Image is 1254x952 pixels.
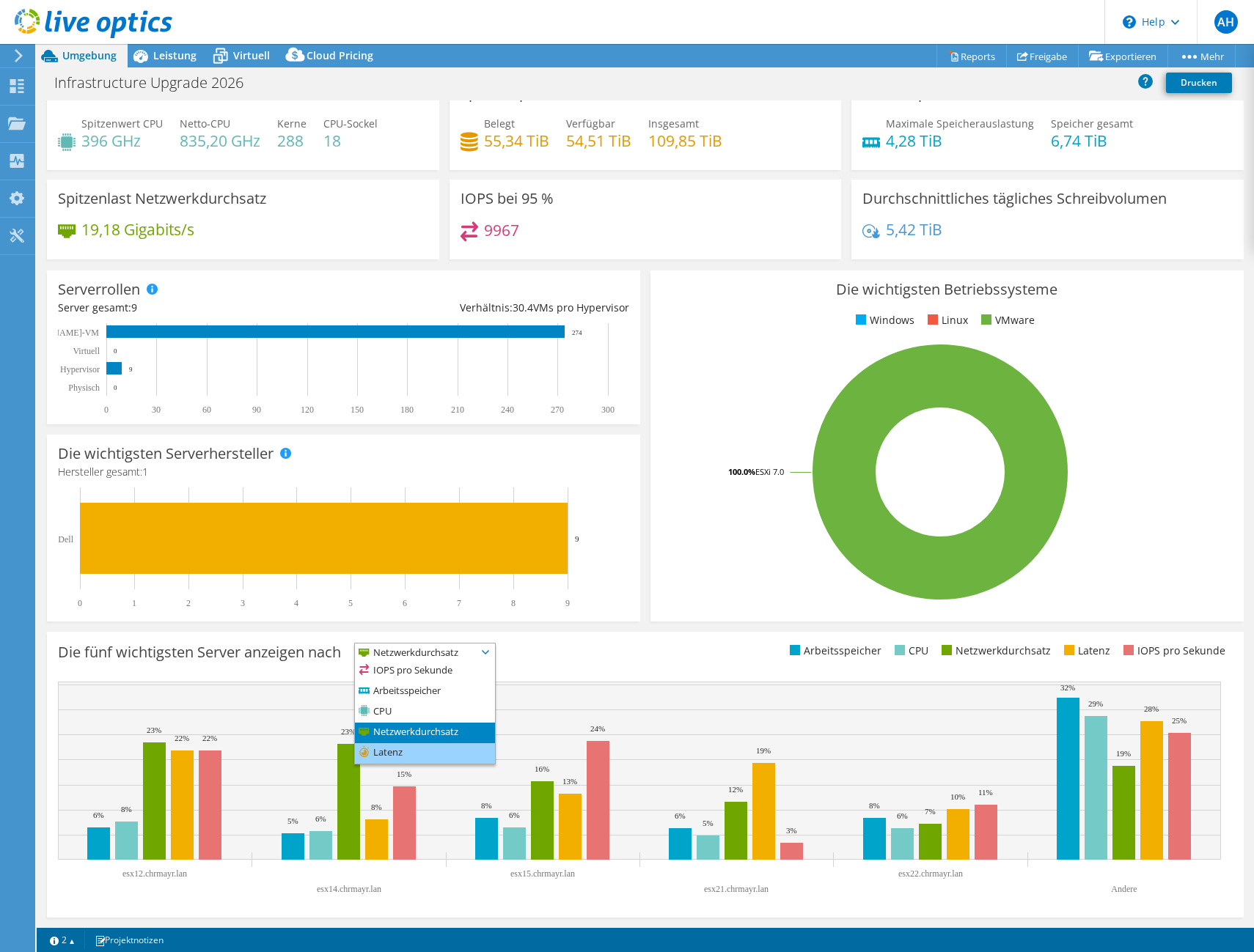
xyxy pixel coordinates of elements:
[1214,10,1238,34] span: AH
[1167,45,1236,67] a: Mehr
[925,807,936,816] text: 7%
[728,466,755,477] tspan: 100.0%
[58,446,274,462] h3: Die wichtigsten Serverhersteller
[484,117,515,130] span: Belegt
[461,85,551,101] h3: Speicherplatz
[180,117,230,130] span: Netto-CPU
[202,734,217,742] text: 22%
[355,661,495,682] li: IOPS pro Sekunde
[648,117,699,130] span: Insgesamt
[40,931,85,949] a: 2
[862,85,969,101] h3: Arbeitsspeicher
[484,222,519,238] h4: 9967
[355,643,477,661] span: Netzwerkdurchsatz
[84,931,174,949] a: Projektnotizen
[510,868,575,879] text: esx15.chrmayr.lan
[147,726,161,734] text: 23%
[81,133,163,149] h4: 396 GHz
[950,792,965,801] text: 10%
[513,300,533,314] span: 30.4
[1111,884,1137,894] text: Andere
[1060,683,1075,692] text: 32%
[132,598,136,608] text: 1
[371,802,382,811] text: 8%
[862,191,1167,207] h3: Durchschnittliches tägliches Schreibvolumen
[60,364,100,374] text: Hypervisor
[241,598,245,608] text: 3
[73,346,100,356] text: Virtuell
[535,764,549,773] text: 16%
[484,133,549,149] h4: 55,34 TiB
[1060,643,1110,659] li: Latenz
[78,598,82,608] text: 0
[1116,749,1131,758] text: 19%
[58,191,266,207] h3: Spitzenlast Netzwerkdurchsatz
[1051,117,1133,130] span: Speicher gesamt
[348,598,353,608] text: 5
[601,405,615,415] text: 300
[898,868,963,879] text: esx22.chrmayr.lan
[786,643,881,659] li: Arbeitsspeicher
[58,464,629,480] h4: Hersteller gesamt:
[301,405,314,415] text: 120
[403,598,407,608] text: 6
[1051,133,1133,149] h4: 6,74 TiB
[114,384,117,391] text: 0
[481,801,492,810] text: 8%
[572,329,582,336] text: 274
[938,643,1051,659] li: Netzwerkdurchsatz
[114,347,117,355] text: 0
[562,777,577,786] text: 13%
[590,724,605,733] text: 24%
[104,405,109,415] text: 0
[400,405,414,415] text: 180
[575,534,579,543] text: 9
[175,734,189,742] text: 22%
[233,48,270,62] span: Virtuell
[81,117,163,130] span: Spitzenwert CPU
[62,48,117,62] span: Umgebung
[48,75,266,91] h1: Infrastructure Upgrade 2026
[1166,73,1232,93] a: Drucken
[897,811,908,820] text: 6%
[509,811,520,819] text: 6%
[566,117,615,130] span: Verfügbar
[341,727,356,736] text: 23%
[129,366,133,373] text: 9
[355,702,495,723] li: CPU
[1123,15,1136,29] svg: \n
[755,466,784,477] tspan: ESXi 7.0
[287,816,298,825] text: 5%
[202,405,211,415] text: 60
[180,133,260,149] h4: 835,20 GHz
[121,805,132,813] text: 8%
[355,723,495,743] li: Netzwerkdurchsatz
[703,819,714,827] text: 5%
[551,405,564,415] text: 270
[315,814,326,823] text: 6%
[704,884,769,894] text: esx21.chrmayr.lan
[566,133,631,149] h4: 54,51 TiB
[1144,704,1159,713] text: 28%
[93,811,104,819] text: 6%
[786,826,797,835] text: 3%
[323,117,378,130] span: CPU-Sockel
[1172,716,1187,725] text: 25%
[131,300,137,314] span: 9
[277,133,307,149] h4: 288
[68,383,100,393] text: Physisch
[317,884,381,894] text: esx14.chrmayr.lan
[58,281,140,298] h3: Serverrollen
[648,133,722,149] h4: 109,85 TiB
[886,133,1034,149] h4: 4,28 TiB
[153,48,197,62] span: Leistung
[277,117,307,130] span: Kerne
[451,405,464,415] text: 210
[152,405,161,415] text: 30
[886,117,1034,130] span: Maximale Speicherauslastung
[323,133,378,149] h4: 18
[142,465,148,479] span: 1
[186,598,191,608] text: 2
[501,405,514,415] text: 240
[852,312,914,328] li: Windows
